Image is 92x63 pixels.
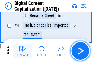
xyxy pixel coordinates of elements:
span: # 4 [14,23,19,28]
img: Settings menu [80,2,87,10]
div: to [72,23,76,28]
div: Digital Content Capitalization ([DATE]) [14,0,70,12]
div: TB [DATE] [23,31,42,39]
img: Run All [19,45,26,52]
div: Run All [16,53,29,57]
div: TrailBalanceFlat - imported [23,22,70,29]
div: Undo [37,53,46,57]
img: Back [5,2,12,10]
button: Skip [51,44,71,58]
img: Undo [38,45,45,52]
img: Main button [75,46,85,56]
div: Skip [57,53,65,57]
div: Rename Sheet [29,12,56,19]
button: Undo [32,44,51,58]
img: Support [72,4,77,8]
img: Skip [57,45,65,52]
div: from [58,14,66,18]
button: Run All [13,44,32,58]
